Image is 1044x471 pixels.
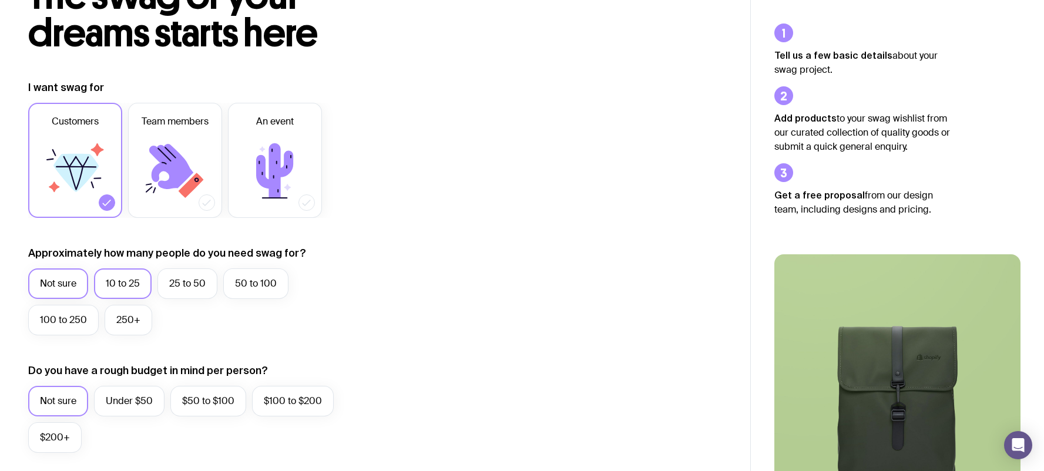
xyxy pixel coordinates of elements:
[94,386,165,416] label: Under $50
[94,268,152,299] label: 10 to 25
[28,80,104,95] label: I want swag for
[157,268,217,299] label: 25 to 50
[774,50,892,60] strong: Tell us a few basic details
[28,305,99,335] label: 100 to 250
[28,386,88,416] label: Not sure
[774,113,837,123] strong: Add products
[252,386,334,416] label: $100 to $200
[774,190,865,200] strong: Get a free proposal
[170,386,246,416] label: $50 to $100
[28,268,88,299] label: Not sure
[142,115,209,129] span: Team members
[774,111,951,154] p: to your swag wishlist from our curated collection of quality goods or submit a quick general enqu...
[774,188,951,217] p: from our design team, including designs and pricing.
[774,48,951,77] p: about your swag project.
[105,305,152,335] label: 250+
[28,246,306,260] label: Approximately how many people do you need swag for?
[1004,431,1032,459] div: Open Intercom Messenger
[256,115,294,129] span: An event
[28,364,268,378] label: Do you have a rough budget in mind per person?
[52,115,99,129] span: Customers
[223,268,288,299] label: 50 to 100
[28,422,82,453] label: $200+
